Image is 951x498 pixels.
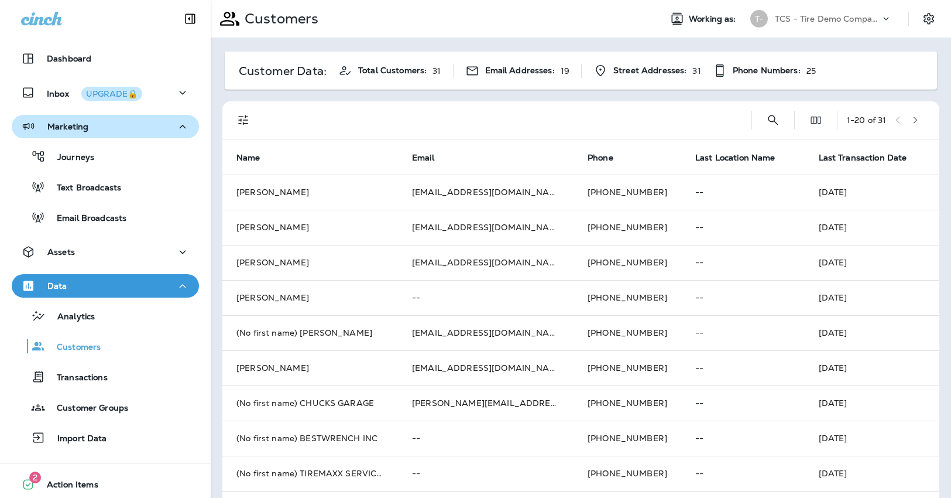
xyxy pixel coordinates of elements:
p: 19 [561,66,569,76]
span: 2 [29,472,41,483]
button: Email Broadcasts [12,205,199,230]
p: -- [695,398,791,408]
span: Phone [588,152,629,163]
td: [PHONE_NUMBER] [574,245,681,280]
td: [PERSON_NAME] [222,245,398,280]
p: Journeys [46,152,94,163]
td: [EMAIL_ADDRESS][DOMAIN_NAME] [398,315,574,350]
p: Marketing [47,122,88,131]
p: Dashboard [47,54,91,63]
p: Text Broadcasts [45,183,121,194]
td: [PERSON_NAME] [222,280,398,315]
button: Assets [12,240,199,264]
p: -- [695,434,791,443]
button: Transactions [12,364,199,389]
button: Customer Groups [12,395,199,419]
p: -- [695,223,791,232]
td: (No first name) CHUCKS GARAGE [222,386,398,421]
p: -- [695,469,791,478]
span: Email [412,153,434,163]
td: [EMAIL_ADDRESS][DOMAIN_NAME] [398,350,574,386]
p: -- [695,293,791,302]
span: Name [236,153,260,163]
td: (No first name) [PERSON_NAME] [222,315,398,350]
button: Marketing [12,115,199,138]
div: T- [750,10,768,28]
td: [PHONE_NUMBER] [574,386,681,421]
button: Dashboard [12,47,199,70]
span: Action Items [35,480,98,494]
td: [PHONE_NUMBER] [574,280,681,315]
p: Customers [45,342,101,353]
p: Email Broadcasts [45,213,126,224]
p: Assets [47,247,75,257]
button: Text Broadcasts [12,175,199,199]
span: Phone [588,153,613,163]
button: Collapse Sidebar [174,7,207,30]
div: 1 - 20 of 31 [847,115,886,125]
p: Customer Data: [239,66,327,76]
span: Street Addresses: [613,66,686,76]
p: 31 [692,66,701,76]
td: [EMAIL_ADDRESS][DOMAIN_NAME] [398,175,574,210]
button: UPGRADE🔒 [81,87,142,101]
span: Email Addresses: [485,66,555,76]
td: [PHONE_NUMBER] [574,210,681,245]
p: -- [412,293,559,302]
td: [PHONE_NUMBER] [574,315,681,350]
td: [PHONE_NUMBER] [574,350,681,386]
td: [PHONE_NUMBER] [574,175,681,210]
span: Last Location Name [695,153,775,163]
p: Import Data [46,434,107,445]
p: TCS - Tire Demo Company [775,14,880,23]
button: 2Action Items [12,473,199,496]
button: InboxUPGRADE🔒 [12,81,199,104]
button: Customers [12,334,199,359]
td: [PERSON_NAME] [222,175,398,210]
div: UPGRADE🔒 [86,90,138,98]
button: Data [12,274,199,298]
td: (No first name) TIREMAXX SERVICE CENTERS AUTOMOBILE REPAIRS [222,456,398,491]
p: -- [695,187,791,197]
button: Filters [232,108,255,132]
button: Import Data [12,425,199,450]
p: -- [695,328,791,337]
p: 25 [806,66,816,76]
td: [PERSON_NAME] [222,210,398,245]
p: Inbox [47,87,142,99]
p: Customer Groups [45,403,128,414]
p: -- [412,469,559,478]
td: (No first name) BESTWRENCH INC [222,421,398,456]
p: -- [412,434,559,443]
td: [EMAIL_ADDRESS][DOMAIN_NAME] [398,245,574,280]
td: [PERSON_NAME][EMAIL_ADDRESS][DOMAIN_NAME] [398,386,574,421]
p: -- [695,258,791,267]
button: Edit Fields [804,108,828,132]
p: Data [47,281,67,291]
p: 31 [432,66,441,76]
span: Total Customers: [358,66,427,76]
button: Journeys [12,144,199,169]
span: Phone Numbers: [733,66,801,76]
span: Last Transaction Date [819,152,922,163]
span: Last Transaction Date [819,153,907,163]
span: Email [412,152,449,163]
p: Transactions [45,373,108,384]
button: Search Customers [761,108,785,132]
p: Customers [240,10,318,28]
td: [PHONE_NUMBER] [574,421,681,456]
p: -- [695,363,791,373]
button: Settings [918,8,939,29]
p: Analytics [46,312,95,323]
td: [EMAIL_ADDRESS][DOMAIN_NAME] [398,210,574,245]
span: Name [236,152,276,163]
button: Analytics [12,303,199,328]
span: Last Location Name [695,152,791,163]
td: [PERSON_NAME] [222,350,398,386]
span: Working as: [689,14,739,24]
td: [PHONE_NUMBER] [574,456,681,491]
